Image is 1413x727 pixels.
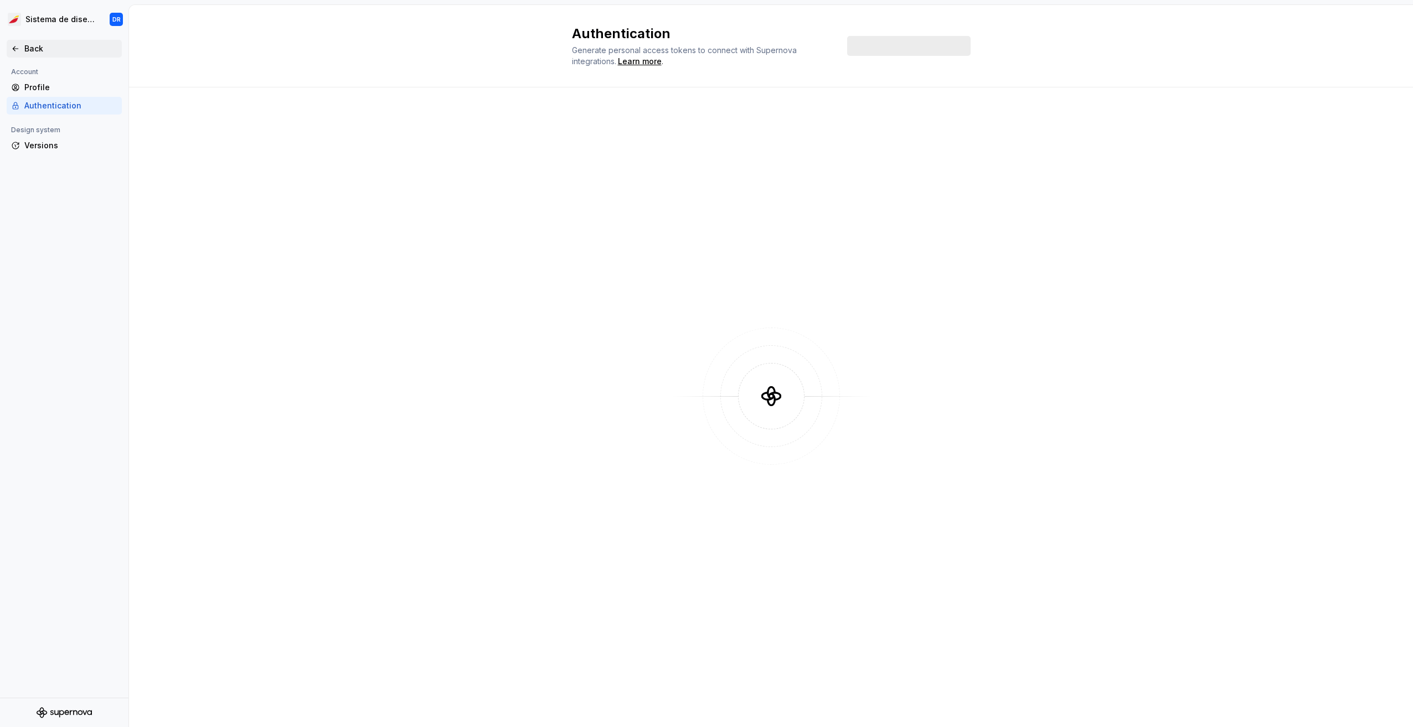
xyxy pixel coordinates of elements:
[572,45,799,66] span: Generate personal access tokens to connect with Supernova integrations.
[24,140,117,151] div: Versions
[24,43,117,54] div: Back
[7,79,122,96] a: Profile
[112,15,121,24] div: DR
[572,25,834,43] h2: Authentication
[618,56,662,67] a: Learn more
[616,58,663,66] span: .
[24,82,117,93] div: Profile
[25,14,96,25] div: Sistema de diseño Iberia
[2,7,126,32] button: Sistema de diseño IberiaDR
[7,123,65,137] div: Design system
[7,65,43,79] div: Account
[24,100,117,111] div: Authentication
[7,97,122,115] a: Authentication
[37,707,92,718] svg: Supernova Logo
[7,137,122,154] a: Versions
[8,13,21,26] img: 55604660-494d-44a9-beb2-692398e9940a.png
[7,40,122,58] a: Back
